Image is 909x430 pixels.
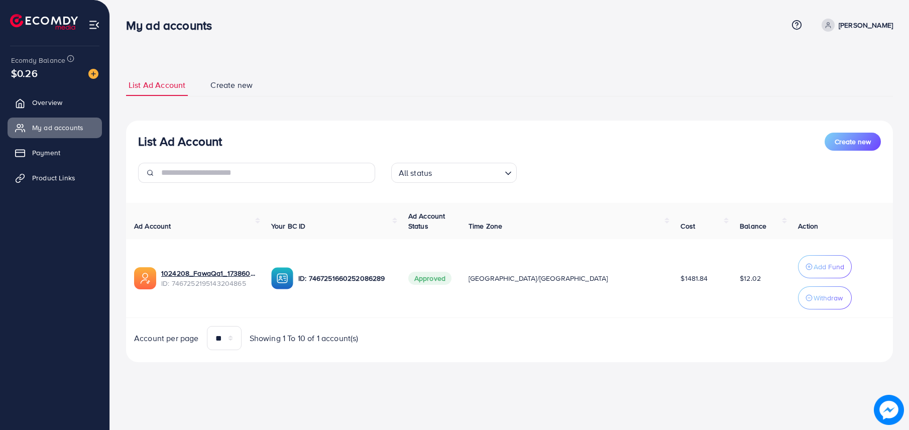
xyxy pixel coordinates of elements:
[32,97,62,107] span: Overview
[835,137,871,147] span: Create new
[408,272,451,285] span: Approved
[129,79,185,91] span: List Ad Account
[134,267,156,289] img: ic-ads-acc.e4c84228.svg
[10,14,78,30] img: logo
[134,333,199,344] span: Account per page
[161,268,255,278] a: 1024208_FawaQa1_1738605147168
[798,286,852,309] button: Withdraw
[435,164,500,180] input: Search for option
[138,134,222,149] h3: List Ad Account
[134,221,171,231] span: Ad Account
[32,173,75,183] span: Product Links
[298,272,392,284] p: ID: 7467251660252086289
[408,211,445,231] span: Ad Account Status
[680,273,708,283] span: $1481.84
[8,168,102,188] a: Product Links
[8,92,102,113] a: Overview
[8,143,102,163] a: Payment
[798,221,818,231] span: Action
[397,166,434,180] span: All status
[391,163,517,183] div: Search for option
[161,268,255,289] div: <span class='underline'>1024208_FawaQa1_1738605147168</span></br>7467252195143204865
[250,333,359,344] span: Showing 1 To 10 of 1 account(s)
[88,19,100,31] img: menu
[11,55,65,65] span: Ecomdy Balance
[798,255,852,278] button: Add Fund
[271,221,306,231] span: Your BC ID
[210,79,253,91] span: Create new
[161,278,255,288] span: ID: 7467252195143204865
[825,133,881,151] button: Create new
[818,19,893,32] a: [PERSON_NAME]
[814,292,843,304] p: Withdraw
[680,221,695,231] span: Cost
[32,148,60,158] span: Payment
[874,395,904,425] img: image
[839,19,893,31] p: [PERSON_NAME]
[271,267,293,289] img: ic-ba-acc.ded83a64.svg
[126,18,220,33] h3: My ad accounts
[740,273,761,283] span: $12.02
[469,273,608,283] span: [GEOGRAPHIC_DATA]/[GEOGRAPHIC_DATA]
[814,261,844,273] p: Add Fund
[740,221,766,231] span: Balance
[8,118,102,138] a: My ad accounts
[32,123,83,133] span: My ad accounts
[11,66,38,80] span: $0.26
[469,221,502,231] span: Time Zone
[88,69,98,79] img: image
